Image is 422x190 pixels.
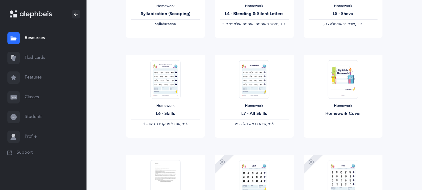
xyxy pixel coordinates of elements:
div: Homework [131,4,200,9]
div: Syllabication (Scooping) [131,11,200,17]
div: ‪, + 8‬ [220,122,289,127]
div: ‪, + 3‬ [309,22,378,27]
img: Homework_L6_Skills_R_EN_thumbnail_1731264757.png [150,60,180,99]
div: L6 - Skills [131,111,200,117]
div: Homework Cover [309,111,378,117]
div: Homework [309,103,378,108]
div: Homework [220,103,289,108]
img: Homework-Cover-EN_thumbnail_1597602968.png [328,60,358,99]
div: Homework [220,4,289,9]
div: L7 - All Skills [220,111,289,117]
img: Homework_L7_AllSkills_R_EN_thumbnail_1741220438.png [239,60,269,99]
div: ‪, + 4‬ [131,122,200,127]
span: Support [17,150,33,156]
span: 1 - [143,122,147,126]
div: Homework [131,103,200,108]
div: Homework [309,4,378,9]
div: ‪, + 1‬ [220,22,289,27]
span: ‫שבא בראש מלה - נע‬ [235,122,266,126]
span: ‫חיבור האותיות, אותיות אילמות: א, י‬ [222,22,278,26]
span: ‫אות ו' מנוקדת ודגושה‬ [147,122,180,126]
iframe: Drift Widget Chat Controller [391,159,415,183]
div: L4 - Blending & Silent Letters [220,11,289,17]
div: Syllabication [131,22,200,27]
div: L5 - Sheva [309,11,378,17]
span: ‫שבא בראש מלה - נע‬ [323,22,355,26]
